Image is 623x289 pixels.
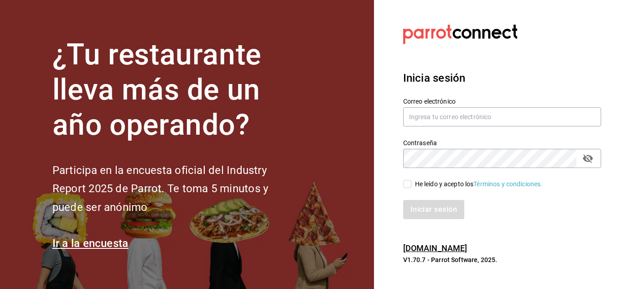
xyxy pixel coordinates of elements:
label: Contraseña [403,140,601,146]
h2: Participa en la encuesta oficial del Industry Report 2025 de Parrot. Te toma 5 minutos y puede se... [52,161,299,217]
label: Correo electrónico [403,98,601,105]
button: passwordField [580,151,596,166]
a: Términos y condiciones. [473,180,542,188]
div: He leído y acepto los [415,179,543,189]
h1: ¿Tu restaurante lleva más de un año operando? [52,37,299,142]
a: Ir a la encuesta [52,237,129,250]
input: Ingresa tu correo electrónico [403,107,601,126]
a: [DOMAIN_NAME] [403,243,467,253]
p: V1.70.7 - Parrot Software, 2025. [403,255,601,264]
h3: Inicia sesión [403,70,601,86]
